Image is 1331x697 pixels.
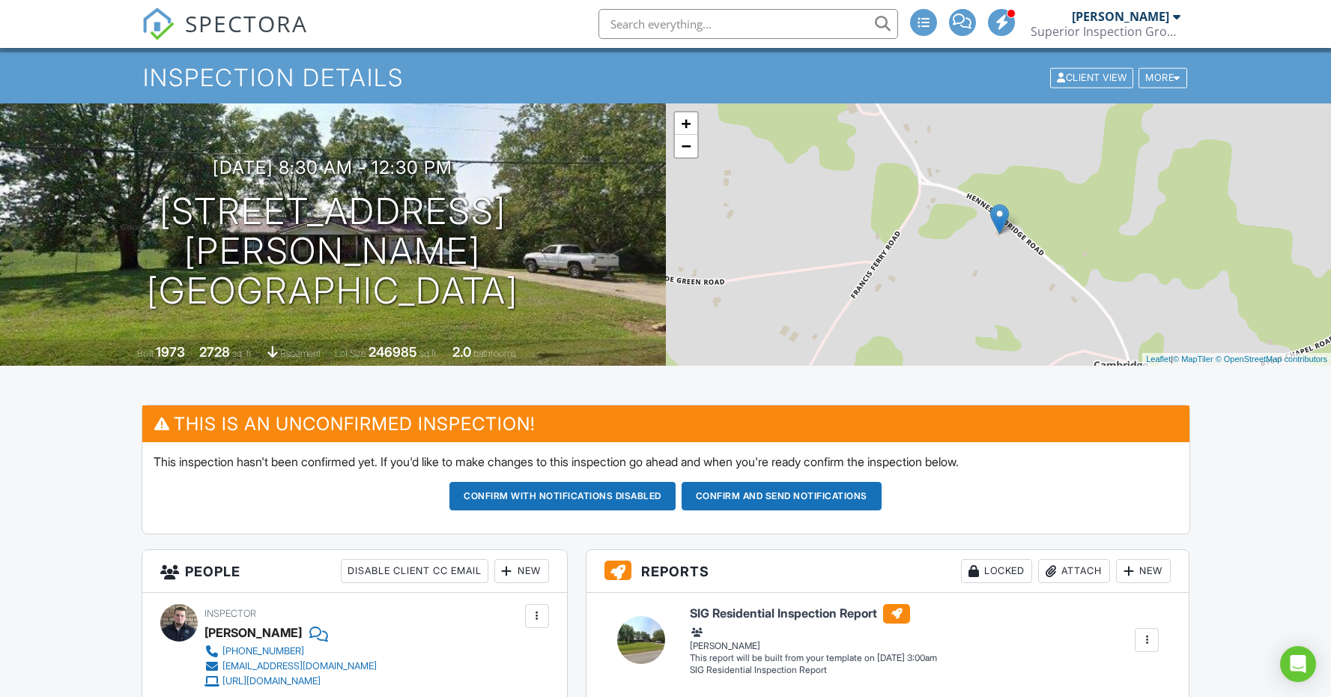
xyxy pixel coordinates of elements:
[222,660,377,672] div: [EMAIL_ADDRESS][DOMAIN_NAME]
[1216,354,1327,363] a: © OpenStreetMap contributors
[341,559,488,583] div: Disable Client CC Email
[204,674,377,689] a: [URL][DOMAIN_NAME]
[1038,559,1110,583] div: Attach
[1116,559,1171,583] div: New
[222,675,321,687] div: [URL][DOMAIN_NAME]
[143,64,1189,91] h1: Inspection Details
[690,604,937,624] h6: SIG Residential Inspection Report
[1142,353,1331,366] div: |
[1050,68,1133,88] div: Client View
[204,621,302,644] div: [PERSON_NAME]
[222,645,304,657] div: [PHONE_NUMBER]
[369,344,417,360] div: 246985
[675,135,697,157] a: Zoom out
[142,7,175,40] img: The Best Home Inspection Software - Spectora
[142,550,567,593] h3: People
[1173,354,1213,363] a: © MapTiler
[185,7,308,39] span: SPECTORA
[204,644,377,659] a: [PHONE_NUMBER]
[1031,24,1180,39] div: Superior Inspection Group
[199,344,230,360] div: 2728
[1146,354,1171,363] a: Leaflet
[1049,71,1137,82] a: Client View
[232,348,253,359] span: sq. ft.
[1139,68,1187,88] div: More
[154,453,1178,470] p: This inspection hasn't been confirmed yet. If you'd like to make changes to this inspection go ah...
[142,20,308,52] a: SPECTORA
[204,608,256,619] span: Inspector
[1072,9,1169,24] div: [PERSON_NAME]
[24,192,642,310] h1: [STREET_ADDRESS][PERSON_NAME] [GEOGRAPHIC_DATA]
[449,482,676,510] button: Confirm with notifications disabled
[1280,646,1316,682] div: Open Intercom Messenger
[204,659,377,674] a: [EMAIL_ADDRESS][DOMAIN_NAME]
[452,344,471,360] div: 2.0
[280,348,321,359] span: basement
[419,348,438,359] span: sq.ft.
[586,550,1189,593] h3: Reports
[675,112,697,135] a: Zoom in
[213,157,452,178] h3: [DATE] 8:30 am - 12:30 pm
[690,625,937,652] div: [PERSON_NAME]
[137,348,154,359] span: Built
[142,405,1189,442] h3: This is an Unconfirmed Inspection!
[690,652,937,664] div: This report will be built from your template on [DATE] 3:00am
[690,664,937,677] div: SIG Residential Inspection Report
[494,559,549,583] div: New
[156,344,185,360] div: 1973
[961,559,1032,583] div: Locked
[473,348,516,359] span: bathrooms
[335,348,366,359] span: Lot Size
[598,9,898,39] input: Search everything...
[682,482,882,510] button: Confirm and send notifications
